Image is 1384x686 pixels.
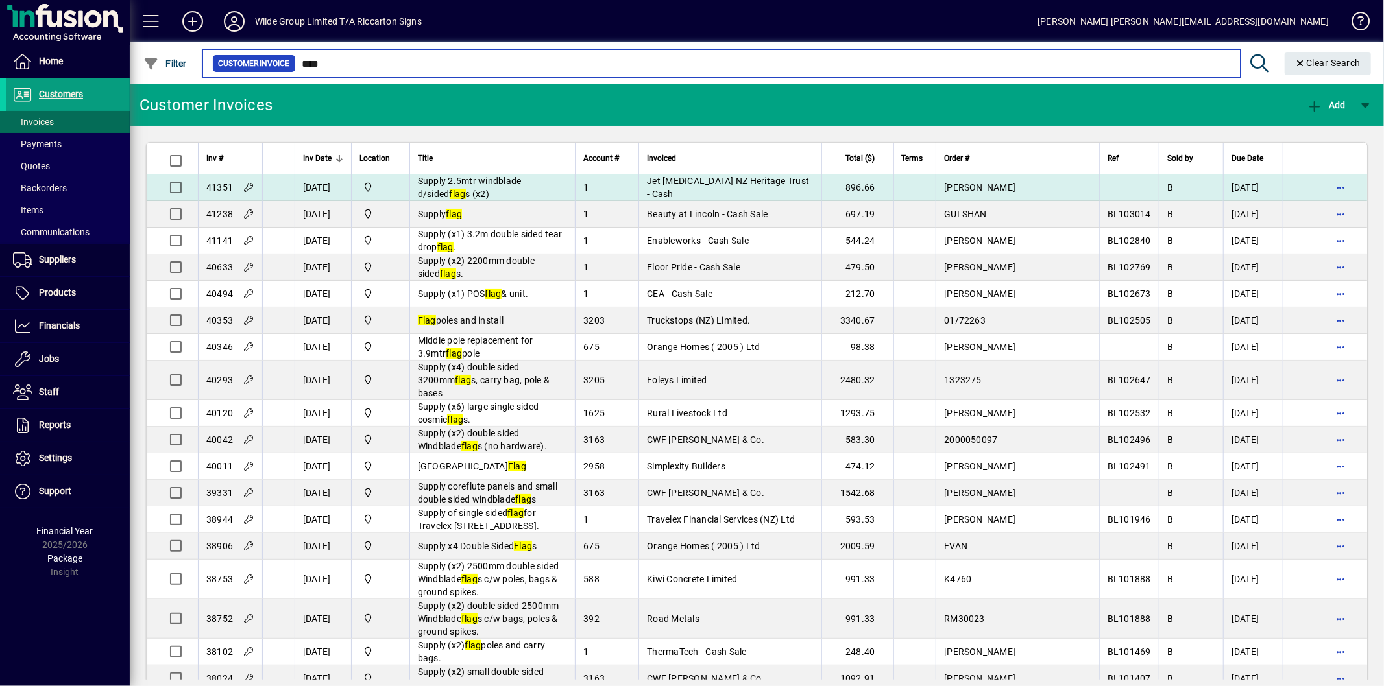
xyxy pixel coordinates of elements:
[1108,408,1151,418] span: BL102532
[213,10,255,33] button: Profile
[846,151,875,165] span: Total ($)
[1167,235,1173,246] span: B
[1330,310,1351,331] button: More options
[944,235,1015,246] span: [PERSON_NAME]
[647,235,749,246] span: Enableworks - Cash Sale
[39,386,59,397] span: Staff
[1167,673,1173,683] span: B
[359,645,402,659] span: Main Location
[6,310,130,342] a: Financials
[647,434,764,445] span: CWF [PERSON_NAME] & Co.
[583,613,600,624] span: 392
[1108,673,1151,683] span: BL101407
[359,233,402,248] span: Main Location
[206,342,233,352] span: 40346
[647,408,727,418] span: Rural Livestock Ltd
[6,376,130,408] a: Staff
[1223,334,1283,361] td: [DATE]
[1108,289,1151,299] span: BL102673
[418,481,557,504] span: Supply coreflute panels and small double sided windblade s
[6,442,130,475] a: Settings
[206,541,233,551] span: 38906
[206,151,223,165] span: Inv #
[821,334,893,361] td: 98.38
[295,533,351,560] td: [DATE]
[39,486,71,496] span: Support
[37,526,93,536] span: Financial Year
[359,207,402,221] span: Main Location
[944,488,1015,498] span: [PERSON_NAME]
[1304,93,1349,117] button: Add
[1223,560,1283,599] td: [DATE]
[647,151,676,165] span: Invoiced
[13,227,90,237] span: Communications
[39,56,63,66] span: Home
[515,494,531,504] em: flag
[1307,100,1346,110] span: Add
[39,287,76,298] span: Products
[1295,58,1361,68] span: Clear Search
[1108,434,1151,445] span: BL102496
[1167,646,1173,657] span: B
[295,400,351,427] td: [DATE]
[1330,283,1351,304] button: More options
[1330,608,1351,629] button: More options
[1108,461,1151,471] span: BL102491
[359,260,402,274] span: Main Location
[218,57,290,70] span: Customer Invoice
[902,151,923,165] span: Terms
[583,151,619,165] span: Account #
[359,151,390,165] span: Location
[821,427,893,453] td: 583.30
[13,205,43,215] span: Items
[1108,375,1151,385] span: BL102647
[583,289,589,299] span: 1
[461,574,478,584] em: flag
[1232,151,1275,165] div: Due Date
[1285,52,1372,75] button: Clear
[461,613,478,624] em: flag
[6,409,130,442] a: Reports
[303,151,332,165] span: Inv Date
[1167,375,1173,385] span: B
[514,541,532,551] em: Flag
[944,209,987,219] span: GULSHAN
[647,375,707,385] span: Foleys Limited
[1167,434,1173,445] span: B
[6,177,130,199] a: Backorders
[418,401,539,425] span: Supply (x6) large single sided cosmic s.
[944,408,1015,418] span: [PERSON_NAME]
[206,315,233,325] span: 40353
[583,262,589,272] span: 1
[1167,289,1173,299] span: B
[1330,509,1351,530] button: More options
[647,342,760,352] span: Orange Homes ( 2005 ) Ltd
[1108,646,1151,657] span: BL101469
[944,646,1015,657] span: [PERSON_NAME]
[418,209,463,219] span: Supply
[1232,151,1263,165] span: Due Date
[647,176,809,199] span: Jet [MEDICAL_DATA] NZ Heritage Trust - Cash
[440,268,456,279] em: flag
[944,151,1091,165] div: Order #
[1167,574,1173,584] span: B
[6,277,130,309] a: Products
[944,673,1015,683] span: [PERSON_NAME]
[944,182,1015,193] span: [PERSON_NAME]
[1108,613,1151,624] span: BL101888
[507,508,524,518] em: flag
[944,342,1015,352] span: [PERSON_NAME]
[1108,209,1151,219] span: BL103014
[1223,307,1283,334] td: [DATE]
[647,488,764,498] span: CWF [PERSON_NAME] & Co.
[1223,400,1283,427] td: [DATE]
[821,400,893,427] td: 1293.75
[359,539,402,553] span: Main Location
[1167,182,1173,193] span: B
[647,209,768,219] span: Beauty at Lincoln - Cash Sale
[821,228,893,254] td: 544.24
[1108,574,1151,584] span: BL101888
[1330,482,1351,503] button: More options
[1223,281,1283,307] td: [DATE]
[583,315,605,325] span: 3203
